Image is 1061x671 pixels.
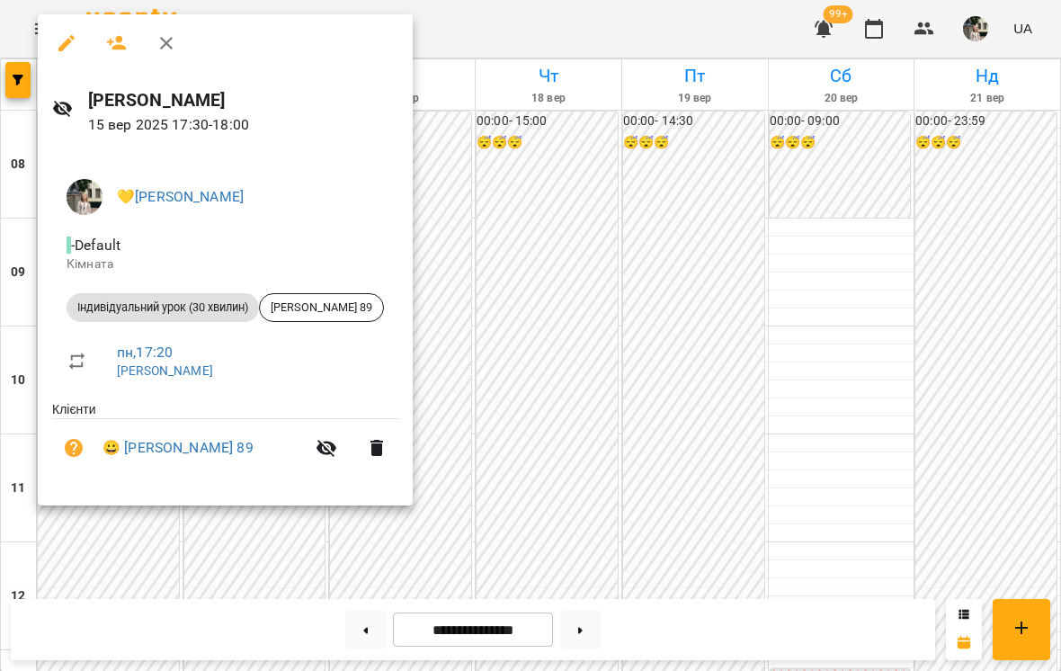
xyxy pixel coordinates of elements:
span: - Default [67,237,124,254]
p: Кімната [67,255,384,273]
a: [PERSON_NAME] [117,363,213,378]
a: 😀 [PERSON_NAME] 89 [103,437,254,459]
span: [PERSON_NAME] 89 [260,300,383,316]
button: Візит ще не сплачено. Додати оплату? [52,426,95,470]
ul: Клієнти [52,400,398,484]
h6: [PERSON_NAME] [88,86,398,114]
span: Індивідуальний урок (30 хвилин) [67,300,259,316]
p: 15 вер 2025 17:30 - 18:00 [88,114,398,136]
a: пн , 17:20 [117,344,173,361]
a: 💛[PERSON_NAME] [117,188,244,205]
img: cf4d6eb83d031974aacf3fedae7611bc.jpeg [67,179,103,215]
div: [PERSON_NAME] 89 [259,293,384,322]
